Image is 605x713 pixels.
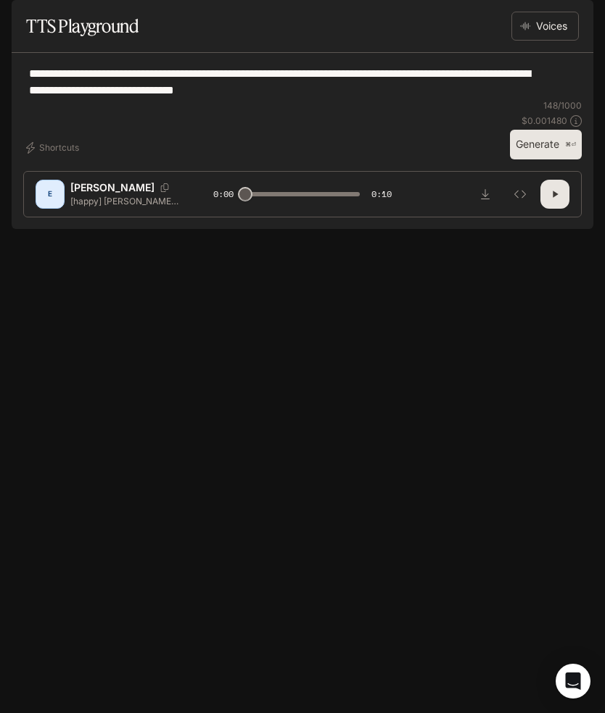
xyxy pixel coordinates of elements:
p: 148 / 1000 [543,99,582,112]
button: Copy Voice ID [155,183,175,192]
span: 0:00 [213,187,234,201]
button: Generate⌘⏎ [510,130,582,159]
div: Open Intercom Messenger [556,664,590,699]
button: Inspect [506,180,535,209]
p: ⌘⏎ [565,141,576,149]
button: Voices [511,12,579,41]
button: Shortcuts [23,136,85,159]
h1: TTS Playground [26,12,139,41]
p: [happy] [PERSON_NAME] S O 1 We Have a been a problem. There’s an army tank guess support this cit... [70,195,178,207]
span: 0:10 [371,187,392,201]
button: open drawer [11,7,37,33]
p: [PERSON_NAME] [70,180,155,195]
p: $ 0.001480 [522,114,567,127]
button: Download audio [471,180,500,209]
div: E [38,183,62,206]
